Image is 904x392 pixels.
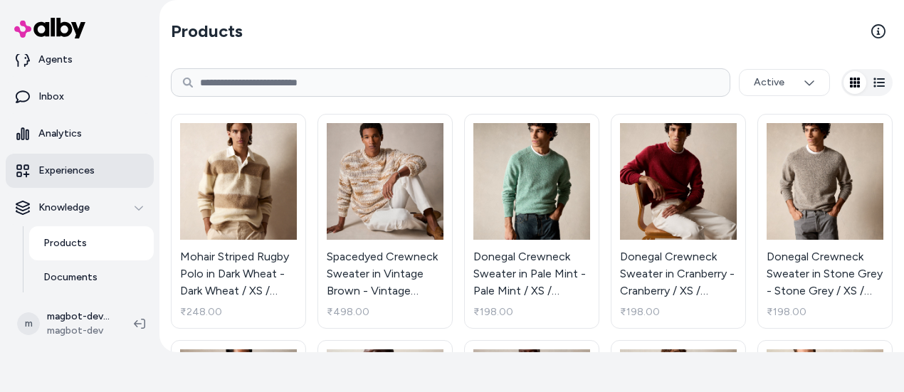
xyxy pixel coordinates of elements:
a: Experiences [6,154,154,188]
p: Documents [43,270,98,285]
button: mmagbot-dev Shopifymagbot-dev [9,301,122,346]
p: Experiences [38,164,95,178]
a: Documents [29,260,154,295]
a: Donegal Crewneck Sweater in Stone Grey - Stone Grey / XS / SW7439681-459Donegal Crewneck Sweater ... [757,114,893,329]
span: magbot-dev [47,324,111,338]
p: Inbox [38,90,64,104]
p: Products [43,236,87,250]
img: alby Logo [14,18,85,38]
span: m [17,312,40,335]
a: Products [29,226,154,260]
button: Knowledge [6,191,154,225]
p: Knowledge [38,201,90,215]
p: Agents [38,53,73,67]
a: Analytics [6,117,154,151]
a: Spacedyed Crewneck Sweater in Vintage Brown - Vintage Brown / XS / SW4420167-260Spacedyed Crewnec... [317,114,453,329]
button: Active [739,69,830,96]
a: Inbox [6,80,154,114]
a: Donegal Crewneck Sweater in Cranberry - Cranberry / XS / SW7439681-747Donegal Crewneck Sweater in... [611,114,746,329]
p: Analytics [38,127,82,141]
p: magbot-dev Shopify [47,309,111,324]
a: Mohair Striped Rugby Polo in Dark Wheat - Dark Wheat / XS / KN3420532-208Mohair Striped Rugby Pol... [171,114,306,329]
h2: Products [171,20,243,43]
a: Agents [6,43,154,77]
a: Donegal Crewneck Sweater in Pale Mint - Pale Mint / XS / SW7439681-381Donegal Crewneck Sweater in... [464,114,599,329]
